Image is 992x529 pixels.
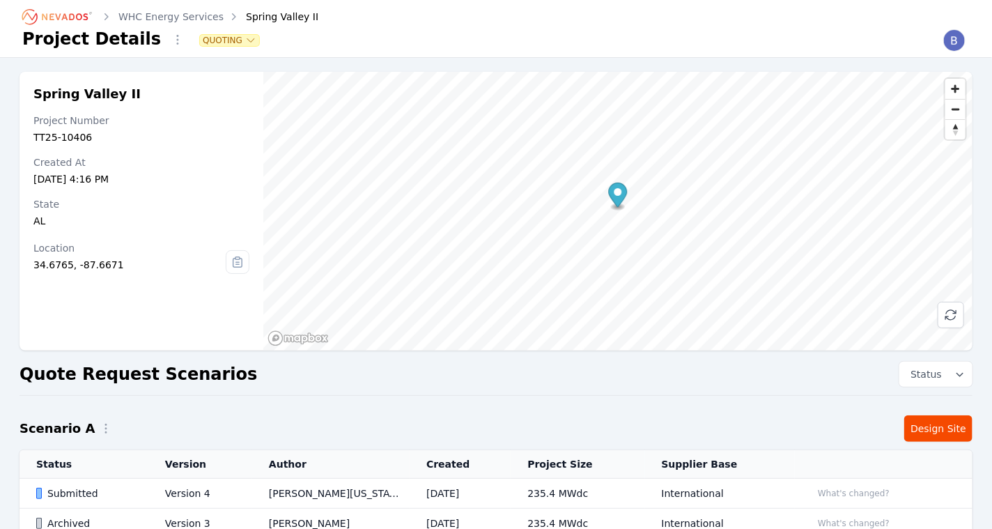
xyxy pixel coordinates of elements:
[945,100,966,119] span: Zoom out
[511,450,644,479] th: Project Size
[20,450,148,479] th: Status
[33,197,249,211] div: State
[20,363,257,385] h2: Quote Request Scenarios
[905,367,942,381] span: Status
[945,120,966,139] span: Reset bearing to north
[148,479,252,509] td: Version 4
[268,330,329,346] a: Mapbox homepage
[33,86,249,102] h2: Spring Valley II
[33,130,249,144] div: TT25-10406
[410,479,511,509] td: [DATE]
[33,155,249,169] div: Created At
[511,479,644,509] td: 235.4 MWdc
[118,10,224,24] a: WHC Energy Services
[200,35,259,46] button: Quoting
[263,72,973,351] canvas: Map
[148,450,252,479] th: Version
[33,258,226,272] div: 34.6765, -87.6671
[645,450,795,479] th: Supplier Base
[904,415,972,442] a: Design Site
[20,419,95,438] h2: Scenario A
[226,10,318,24] div: Spring Valley II
[33,214,249,228] div: AL
[36,486,141,500] div: Submitted
[22,28,161,50] h1: Project Details
[20,479,972,509] tr: SubmittedVersion 4[PERSON_NAME][US_STATE][DATE]235.4 MWdcInternationalWhat's changed?
[252,450,410,479] th: Author
[645,479,795,509] td: International
[33,172,249,186] div: [DATE] 4:16 PM
[33,241,226,255] div: Location
[899,362,972,387] button: Status
[410,450,511,479] th: Created
[22,6,318,28] nav: Breadcrumb
[945,119,966,139] button: Reset bearing to north
[943,29,966,52] img: Brittanie Jackson
[812,486,896,501] button: What's changed?
[945,99,966,119] button: Zoom out
[945,79,966,99] button: Zoom in
[252,479,410,509] td: [PERSON_NAME][US_STATE]
[608,183,627,211] div: Map marker
[33,114,249,128] div: Project Number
